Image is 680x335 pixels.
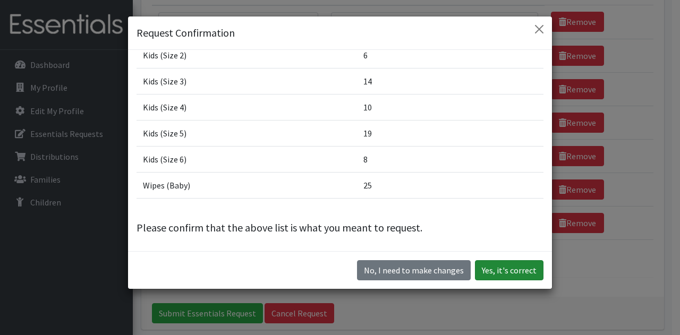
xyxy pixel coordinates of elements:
td: 14 [357,68,543,95]
td: 10 [357,95,543,121]
button: No I need to make changes [357,260,471,280]
button: Yes, it's correct [475,260,543,280]
p: Please confirm that the above list is what you meant to request. [137,220,543,236]
td: 19 [357,121,543,147]
h5: Request Confirmation [137,25,235,41]
td: Kids (Size 5) [137,121,357,147]
td: Kids (Size 6) [137,147,357,173]
td: Kids (Size 2) [137,42,357,68]
td: Kids (Size 3) [137,68,357,95]
td: Wipes (Baby) [137,173,357,199]
td: 25 [357,173,543,199]
button: Close [531,21,548,38]
td: 6 [357,42,543,68]
td: Kids (Size 4) [137,95,357,121]
td: 8 [357,147,543,173]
